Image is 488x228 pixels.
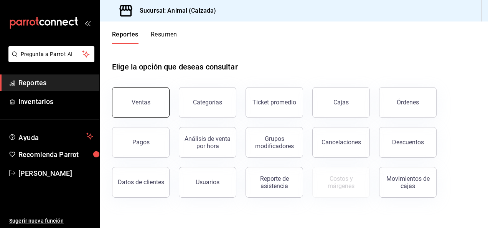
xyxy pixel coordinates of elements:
[384,175,432,190] div: Movimientos de cajas
[251,135,298,150] div: Grupos modificadores
[392,139,424,146] div: Descuentos
[18,97,53,106] font: Inventarios
[312,127,370,158] button: Cancelaciones
[184,135,231,150] div: Análisis de venta por hora
[21,50,82,58] span: Pregunta a Parrot AI
[134,6,216,15] h3: Sucursal: Animal (Calzada)
[379,167,437,198] button: Movimientos de cajas
[246,87,303,118] button: Ticket promedio
[84,20,91,26] button: open_drawer_menu
[321,139,361,146] div: Cancelaciones
[8,46,94,62] button: Pregunta a Parrot AI
[246,167,303,198] button: Reporte de asistencia
[333,99,349,106] div: Cajas
[132,99,150,106] div: Ventas
[132,139,150,146] div: Pagos
[251,175,298,190] div: Reporte de asistencia
[196,178,219,186] div: Usuarios
[252,99,296,106] div: Ticket promedio
[179,127,236,158] button: Análisis de venta por hora
[118,178,164,186] div: Datos de clientes
[317,175,365,190] div: Costos y márgenes
[312,87,370,118] button: Cajas
[112,127,170,158] button: Pagos
[379,87,437,118] button: Órdenes
[5,56,94,64] a: Pregunta a Parrot AI
[179,167,236,198] button: Usuarios
[112,167,170,198] button: Datos de clientes
[193,99,222,106] div: Categorías
[18,132,83,141] span: Ayuda
[18,79,46,87] font: Reportes
[151,31,177,44] button: Resumen
[312,167,370,198] button: Contrata inventarios para ver este reporte
[246,127,303,158] button: Grupos modificadores
[112,61,238,73] h1: Elige la opción que deseas consultar
[112,31,177,44] div: Pestañas de navegación
[179,87,236,118] button: Categorías
[18,169,72,177] font: [PERSON_NAME]
[397,99,419,106] div: Órdenes
[379,127,437,158] button: Descuentos
[112,31,138,38] font: Reportes
[112,87,170,118] button: Ventas
[18,150,79,159] font: Recomienda Parrot
[9,218,64,224] font: Sugerir nueva función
